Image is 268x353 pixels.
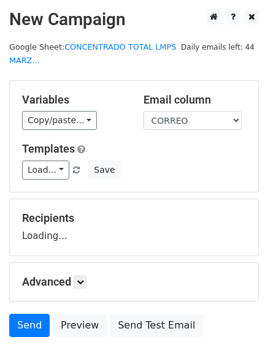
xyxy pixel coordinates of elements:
h2: New Campaign [9,9,259,30]
a: Send Test Email [110,314,203,337]
a: CONCENTRADO TOTAL LMPS MARZ... [9,42,176,66]
a: Copy/paste... [22,111,97,130]
span: Daily emails left: 44 [177,40,259,54]
small: Google Sheet: [9,42,176,66]
button: Save [88,161,120,180]
a: Preview [53,314,107,337]
a: Send [9,314,50,337]
h5: Advanced [22,275,246,289]
a: Daily emails left: 44 [177,42,259,51]
h5: Recipients [22,211,246,225]
div: Loading... [22,211,246,243]
h5: Variables [22,93,125,107]
a: Templates [22,142,75,155]
a: Load... [22,161,69,180]
h5: Email column [144,93,247,107]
